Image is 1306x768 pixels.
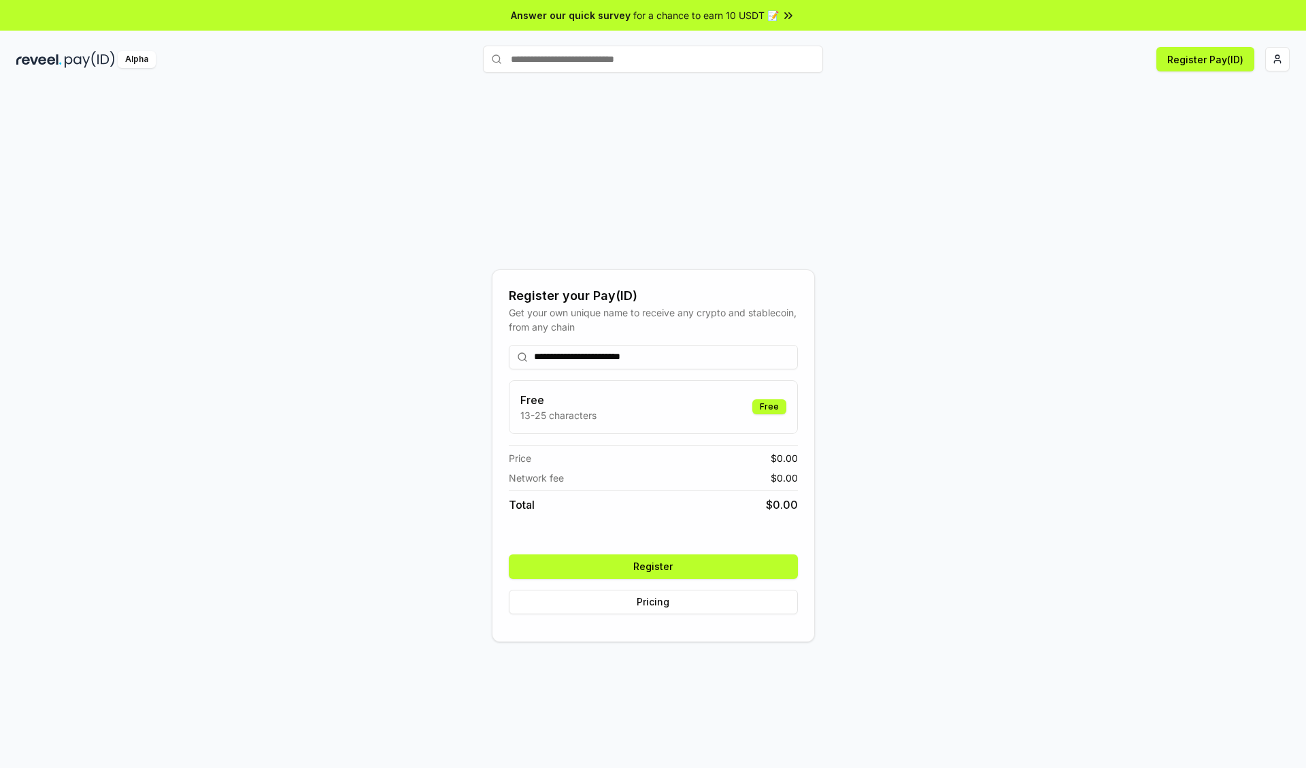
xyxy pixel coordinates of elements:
[16,51,62,68] img: reveel_dark
[65,51,115,68] img: pay_id
[633,8,779,22] span: for a chance to earn 10 USDT 📝
[509,497,535,513] span: Total
[118,51,156,68] div: Alpha
[509,471,564,485] span: Network fee
[511,8,631,22] span: Answer our quick survey
[520,392,597,408] h3: Free
[509,286,798,305] div: Register your Pay(ID)
[766,497,798,513] span: $ 0.00
[509,451,531,465] span: Price
[771,471,798,485] span: $ 0.00
[771,451,798,465] span: $ 0.00
[509,554,798,579] button: Register
[752,399,786,414] div: Free
[1156,47,1254,71] button: Register Pay(ID)
[509,305,798,334] div: Get your own unique name to receive any crypto and stablecoin, from any chain
[509,590,798,614] button: Pricing
[520,408,597,422] p: 13-25 characters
